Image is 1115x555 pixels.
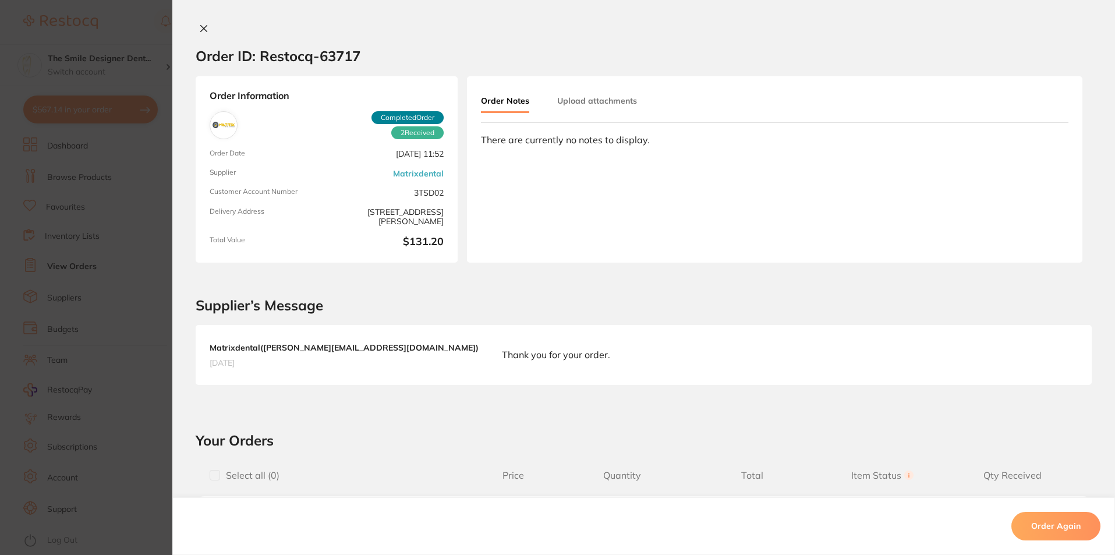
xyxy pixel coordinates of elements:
[947,470,1078,481] span: Qty Received
[210,236,322,249] span: Total Value
[557,90,637,111] button: Upload attachments
[196,298,1092,314] h2: Supplier’s Message
[210,149,322,159] span: Order Date
[481,90,529,113] button: Order Notes
[687,470,817,481] span: Total
[331,207,444,227] span: [STREET_ADDRESS][PERSON_NAME]
[393,169,444,178] a: Matrixdental
[220,470,279,481] span: Select all ( 0 )
[470,470,557,481] span: Price
[213,114,235,136] img: Matrixdental
[210,358,479,368] span: [DATE]
[210,207,322,227] span: Delivery Address
[331,236,444,249] b: $131.20
[210,90,444,102] strong: Order Information
[210,188,322,197] span: Customer Account Number
[210,342,479,353] b: Matrixdental ( [PERSON_NAME][EMAIL_ADDRESS][DOMAIN_NAME] )
[371,111,444,124] span: Completed Order
[391,126,444,139] span: Received
[196,432,1092,449] h2: Your Orders
[1011,512,1100,540] button: Order Again
[210,168,322,178] span: Supplier
[196,47,360,65] h2: Order ID: Restocq- 63717
[331,188,444,197] span: 3TSD02
[331,149,444,159] span: [DATE] 11:52
[502,348,610,361] p: Thank you for your order.
[817,470,948,481] span: Item Status
[481,135,1068,145] div: There are currently no notes to display.
[557,470,687,481] span: Quantity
